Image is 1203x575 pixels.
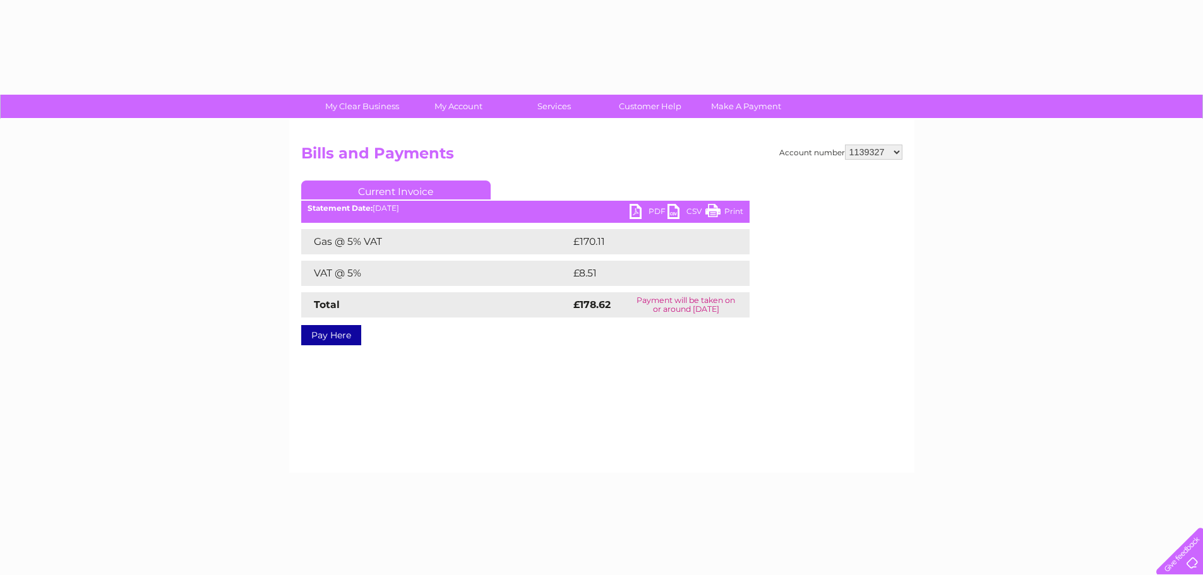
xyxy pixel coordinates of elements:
strong: £178.62 [573,299,611,311]
td: Gas @ 5% VAT [301,229,570,254]
a: PDF [630,204,667,222]
td: VAT @ 5% [301,261,570,286]
a: CSV [667,204,705,222]
a: Print [705,204,743,222]
a: My Account [406,95,510,118]
a: Services [502,95,606,118]
div: Account number [779,145,902,160]
a: Make A Payment [694,95,798,118]
a: Customer Help [598,95,702,118]
td: Payment will be taken on or around [DATE] [623,292,750,317]
b: Statement Date: [308,203,373,213]
a: Current Invoice [301,181,491,199]
h2: Bills and Payments [301,145,902,169]
strong: Total [314,299,340,311]
a: My Clear Business [310,95,414,118]
td: £170.11 [570,229,724,254]
a: Pay Here [301,325,361,345]
div: [DATE] [301,204,750,213]
td: £8.51 [570,261,718,286]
